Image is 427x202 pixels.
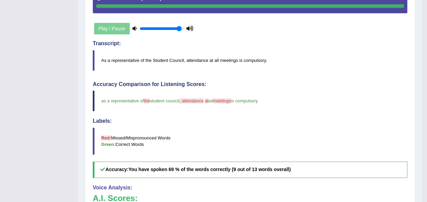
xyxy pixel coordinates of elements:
[205,98,209,103] span: at
[101,142,115,147] b: Green:
[144,98,150,103] span: the
[209,98,213,103] span: all
[231,98,258,103] span: is compulsory
[93,81,407,87] h4: Accuracy Comparison for Listening Scores:
[93,40,407,47] h4: Transcript:
[213,98,231,103] span: meetings
[93,50,407,71] blockquote: As a representative of the Student Council, attendance at all meetings is compulsory.
[128,167,290,172] b: You have spoken 69 % of the words correctly (9 out of 13 words overall)
[93,185,407,191] h4: Voice Analysis:
[150,98,179,103] span: student council
[93,128,407,155] blockquote: Missed/Mispronounced Words Correct Words
[101,135,111,140] b: Red:
[179,98,204,103] span: , attendance
[93,118,407,124] h4: Labels:
[93,162,407,178] h5: Accuracy:
[101,98,144,103] span: as a representative of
